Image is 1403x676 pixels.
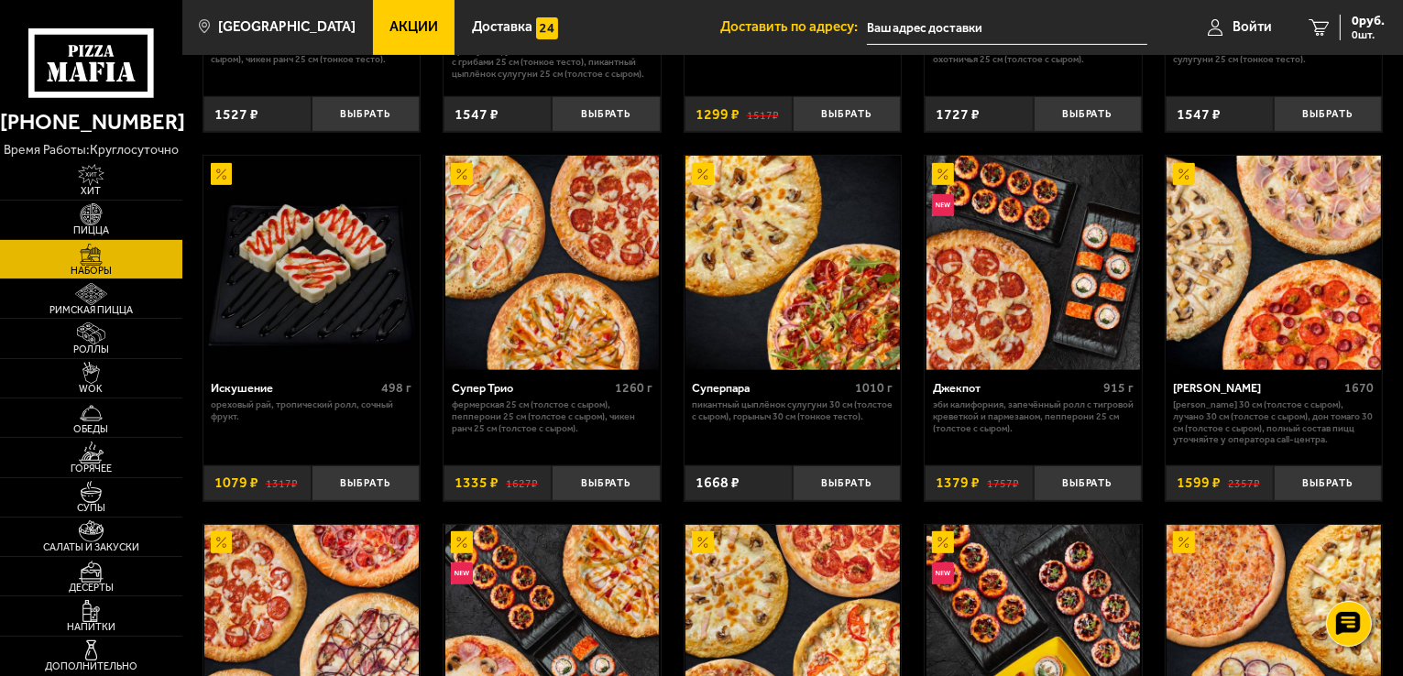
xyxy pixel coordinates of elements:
img: Супер Трио [445,156,660,370]
span: 1547 ₽ [455,107,499,122]
span: 1335 ₽ [455,475,499,490]
img: Акционный [211,531,233,553]
button: Выбрать [552,465,660,501]
img: Новинка [451,562,473,584]
span: 498 г [381,380,411,396]
span: Акции [389,20,438,34]
a: АкционныйХет Трик [1166,156,1383,370]
span: 1260 г [615,380,652,396]
a: АкционныйНовинкаДжекпот [925,156,1142,370]
div: Супер Трио [452,381,610,395]
img: Акционный [932,163,954,185]
s: 1517 ₽ [747,107,779,122]
button: Выбрать [1034,465,1142,501]
input: Ваш адрес доставки [867,11,1147,45]
img: Акционный [692,531,714,553]
span: Доставить по адресу: [720,20,867,34]
div: Искушение [211,381,377,395]
span: 1670 [1345,380,1375,396]
span: 1727 ₽ [936,107,980,122]
img: Хет Трик [1167,156,1381,370]
button: Выбрать [793,96,901,132]
span: 1547 ₽ [1177,107,1221,122]
div: [PERSON_NAME] [1173,381,1340,395]
span: 0 шт. [1352,29,1385,40]
div: Джекпот [933,381,1099,395]
button: Выбрать [1274,96,1382,132]
button: Выбрать [1274,465,1382,501]
span: 1527 ₽ [214,107,258,122]
p: [PERSON_NAME] 30 см (толстое с сыром), Лучано 30 см (толстое с сыром), Дон Томаго 30 см (толстое ... [1173,399,1374,446]
span: 1079 ₽ [214,475,258,490]
s: 1317 ₽ [266,475,298,490]
div: Суперпара [692,381,850,395]
button: Выбрать [793,465,901,501]
img: Акционный [932,531,954,553]
span: Доставка [472,20,532,34]
p: Прошутто Фунги 25 см (тонкое тесто), Мясная с грибами 25 см (тонкое тесто), Пикантный цыплёнок су... [452,45,652,80]
img: Акционный [1173,163,1195,185]
img: 15daf4d41897b9f0e9f617042186c801.svg [536,17,558,39]
span: [GEOGRAPHIC_DATA] [218,20,356,34]
img: Суперпара [685,156,900,370]
p: Фермерская 25 см (толстое с сыром), Пепперони 25 см (толстое с сыром), Чикен Ранч 25 см (толстое ... [452,399,652,434]
button: Выбрать [312,465,420,501]
button: Выбрать [552,96,660,132]
s: 2357 ₽ [1228,475,1260,490]
s: 1627 ₽ [506,475,538,490]
img: Акционный [211,163,233,185]
span: 0 руб. [1352,15,1385,27]
a: АкционныйСуперпара [685,156,902,370]
img: Акционный [692,163,714,185]
span: 915 г [1103,380,1134,396]
a: АкционныйСупер Трио [444,156,661,370]
p: Эби Калифорния, Запечённый ролл с тигровой креветкой и пармезаном, Пепперони 25 см (толстое с сыр... [933,399,1134,434]
span: 1010 г [856,380,893,396]
span: 1379 ₽ [936,475,980,490]
span: 1668 ₽ [696,475,740,490]
img: Джекпот [926,156,1141,370]
p: Ореховый рай, Тропический ролл, Сочный фрукт. [211,399,411,423]
img: Акционный [451,531,473,553]
button: Выбрать [312,96,420,132]
img: Акционный [1173,531,1195,553]
s: 1757 ₽ [987,475,1019,490]
p: Пикантный цыплёнок сулугуни 30 см (толстое с сыром), Горыныч 30 см (тонкое тесто). [692,399,893,423]
button: Выбрать [1034,96,1142,132]
span: 1599 ₽ [1177,475,1221,490]
a: АкционныйИскушение [203,156,421,370]
img: Новинка [932,562,954,584]
span: Войти [1233,20,1272,34]
img: Искушение [204,156,419,370]
img: Новинка [932,194,954,216]
span: 1299 ₽ [696,107,740,122]
img: Акционный [451,163,473,185]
